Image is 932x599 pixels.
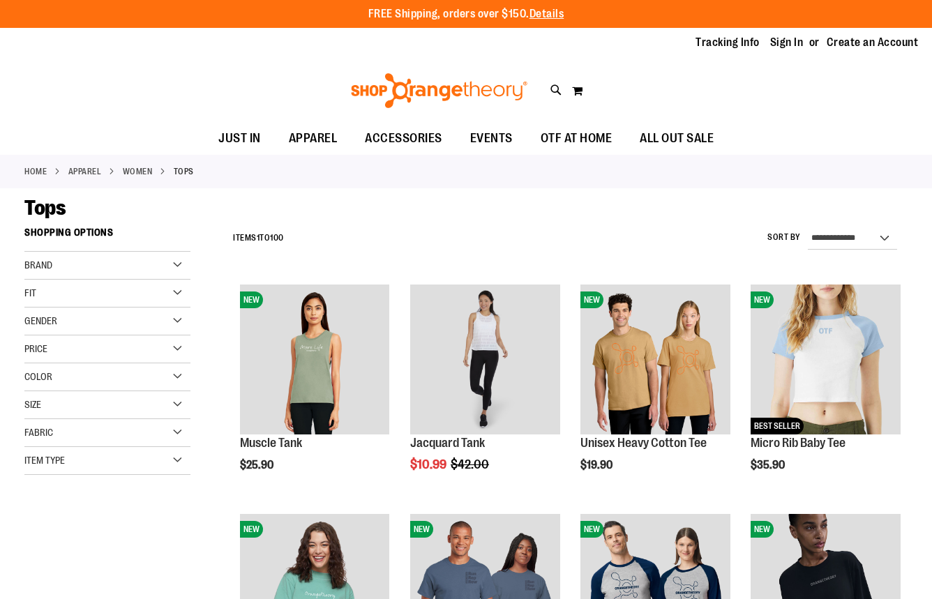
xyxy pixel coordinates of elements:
span: Gender [24,315,57,326]
strong: Tops [174,165,194,178]
span: NEW [751,521,774,538]
span: NEW [580,291,603,308]
a: Jacquard Tank [410,436,485,450]
strong: Shopping Options [24,220,190,252]
span: NEW [240,291,263,308]
a: Unisex Heavy Cotton Tee [580,436,707,450]
span: EVENTS [470,123,513,154]
a: Home [24,165,47,178]
div: product [573,278,737,506]
label: Sort By [767,232,801,243]
img: Muscle Tank [240,285,389,434]
span: $25.90 [240,459,276,471]
a: Details [529,8,564,20]
span: ALL OUT SALE [640,123,714,154]
span: NEW [580,521,603,538]
span: Brand [24,259,52,271]
div: product [233,278,396,506]
span: Fabric [24,427,53,438]
a: WOMEN [123,165,153,178]
a: Create an Account [827,35,919,50]
span: NEW [410,521,433,538]
p: FREE Shipping, orders over $150. [368,6,564,22]
span: 1 [257,233,260,243]
span: $19.90 [580,459,615,471]
a: Tracking Info [696,35,760,50]
span: ACCESSORIES [365,123,442,154]
div: product [403,278,566,506]
span: Color [24,371,52,382]
div: product [744,278,907,506]
span: Size [24,399,41,410]
span: 100 [270,233,284,243]
img: Shop Orangetheory [349,73,529,108]
span: Price [24,343,47,354]
a: Sign In [770,35,804,50]
a: Muscle Tank [240,436,302,450]
span: APPAREL [289,123,338,154]
img: Unisex Heavy Cotton Tee [580,285,730,434]
h2: Items to [233,227,284,249]
span: BEST SELLER [751,418,804,434]
a: APPAREL [68,165,102,178]
span: Fit [24,287,36,298]
img: Front view of Jacquard Tank [410,285,559,434]
span: $35.90 [751,459,787,471]
img: Micro Rib Baby Tee [751,285,900,434]
span: Tops [24,196,66,220]
span: $42.00 [451,457,491,471]
span: Item Type [24,455,65,466]
a: Front view of Jacquard Tank [410,285,559,436]
a: Unisex Heavy Cotton TeeNEW [580,285,730,436]
a: Micro Rib Baby TeeNEWBEST SELLER [751,285,900,436]
span: $10.99 [410,457,449,471]
a: Micro Rib Baby Tee [751,436,845,450]
span: OTF AT HOME [541,123,612,154]
span: NEW [240,521,263,538]
a: Muscle TankNEW [240,285,389,436]
span: JUST IN [218,123,261,154]
span: NEW [751,291,774,308]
